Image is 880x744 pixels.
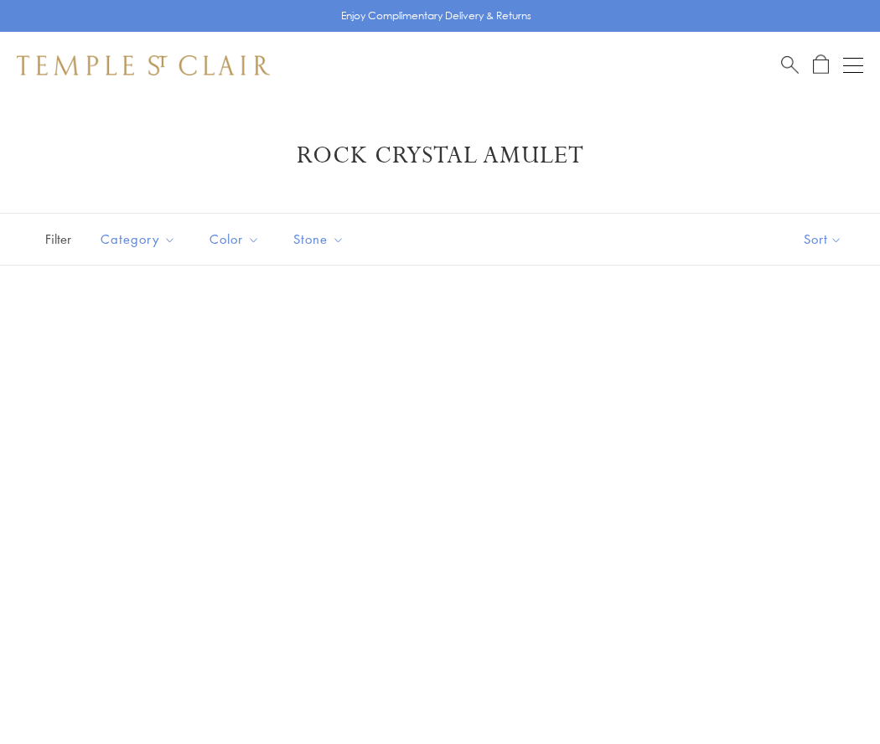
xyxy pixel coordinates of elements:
[285,229,357,250] span: Stone
[843,55,863,75] button: Open navigation
[17,55,270,75] img: Temple St. Clair
[42,141,838,171] h1: Rock Crystal Amulet
[92,229,189,250] span: Category
[341,8,531,24] p: Enjoy Complimentary Delivery & Returns
[197,220,272,258] button: Color
[781,54,799,75] a: Search
[281,220,357,258] button: Stone
[813,54,829,75] a: Open Shopping Bag
[88,220,189,258] button: Category
[766,214,880,265] button: Show sort by
[201,229,272,250] span: Color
